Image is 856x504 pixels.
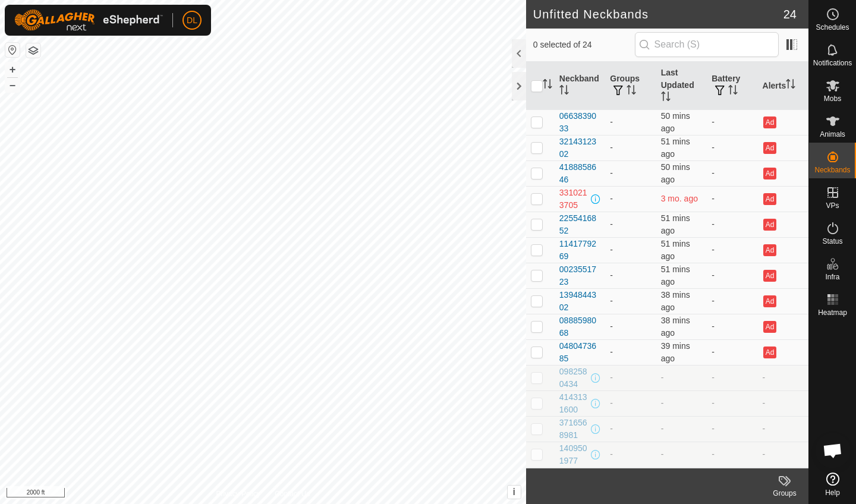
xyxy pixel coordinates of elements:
div: 3310213705 [559,187,588,212]
td: - [707,339,757,365]
td: - [605,263,656,288]
td: - [605,467,656,493]
div: 2255416852 [559,212,600,237]
td: - [605,365,656,390]
div: 4188858646 [559,161,600,186]
td: - [605,109,656,135]
span: Mobs [824,95,841,102]
th: Groups [605,62,656,110]
button: Reset Map [5,43,20,57]
div: Open chat [815,433,851,468]
span: Neckbands [814,166,850,174]
button: + [5,62,20,77]
td: - [605,390,656,416]
span: 24 [783,5,797,23]
span: 0 selected of 24 [533,39,635,51]
td: - [707,135,757,160]
button: Ad [763,168,776,179]
div: 3716568981 [559,417,588,442]
td: - [758,442,808,467]
td: - [758,416,808,442]
span: 7 Oct 2025 at 10:25 am [661,137,690,159]
td: - [605,135,656,160]
div: Groups [761,488,808,499]
td: - [707,212,757,237]
th: Alerts [758,62,808,110]
td: - [605,416,656,442]
p-sorticon: Activate to sort [786,81,795,90]
h2: Unfitted Neckbands [533,7,783,21]
td: - [605,160,656,186]
p-sorticon: Activate to sort [627,87,636,96]
span: 7 Oct 2025 at 10:37 am [661,316,690,338]
button: Ad [763,219,776,231]
input: Search (S) [635,32,779,57]
td: - [707,109,757,135]
div: 1141779269 [559,238,600,263]
p-sorticon: Activate to sort [543,81,552,90]
span: - [661,398,664,408]
div: 0286324505 [559,468,588,493]
td: - [707,365,757,390]
td: - [707,160,757,186]
td: - [605,442,656,467]
span: Infra [825,273,839,281]
button: Ad [763,244,776,256]
td: - [605,314,656,339]
span: 7 Oct 2025 at 10:24 am [661,264,690,286]
span: Animals [820,131,845,138]
img: Gallagher Logo [14,10,163,31]
th: Neckband [555,62,605,110]
td: - [707,288,757,314]
p-sorticon: Activate to sort [661,93,671,103]
td: - [707,263,757,288]
div: 1409501977 [559,442,588,467]
td: - [707,314,757,339]
button: Ad [763,142,776,154]
td: - [707,390,757,416]
a: Privacy Policy [216,489,260,499]
span: 7 Oct 2025 at 10:25 am [661,213,690,235]
button: Ad [763,193,776,205]
td: - [707,467,757,493]
span: Notifications [813,59,852,67]
button: – [5,78,20,92]
button: Ad [763,321,776,333]
div: 0663839033 [559,110,600,135]
span: Schedules [816,24,849,31]
td: - [707,442,757,467]
span: - [661,373,664,382]
td: - [605,186,656,212]
td: - [758,390,808,416]
td: - [605,288,656,314]
td: - [758,467,808,493]
span: i [513,487,515,497]
td: - [707,237,757,263]
span: 7 Oct 2025 at 10:37 am [661,290,690,312]
p-sorticon: Activate to sort [728,87,738,96]
td: - [605,339,656,365]
a: Contact Us [275,489,310,499]
button: Ad [763,270,776,282]
div: 0023551723 [559,263,600,288]
td: - [707,186,757,212]
td: - [758,365,808,390]
div: 0982580434 [559,366,588,390]
span: Heatmap [818,309,847,316]
span: Status [822,238,842,245]
span: 7 Oct 2025 at 10:26 am [661,162,690,184]
span: - [661,449,664,459]
span: 7 Oct 2025 at 10:36 am [661,341,690,363]
button: i [508,486,521,499]
span: - [661,424,664,433]
th: Battery [707,62,757,110]
div: 0480473685 [559,340,600,365]
p-sorticon: Activate to sort [559,87,569,96]
button: Ad [763,116,776,128]
span: DL [187,14,197,27]
td: - [605,237,656,263]
span: 7 Oct 2025 at 10:26 am [661,111,690,133]
div: 3214312302 [559,136,600,160]
a: Help [809,468,856,501]
span: 7 Oct 2025 at 10:24 am [661,239,690,261]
